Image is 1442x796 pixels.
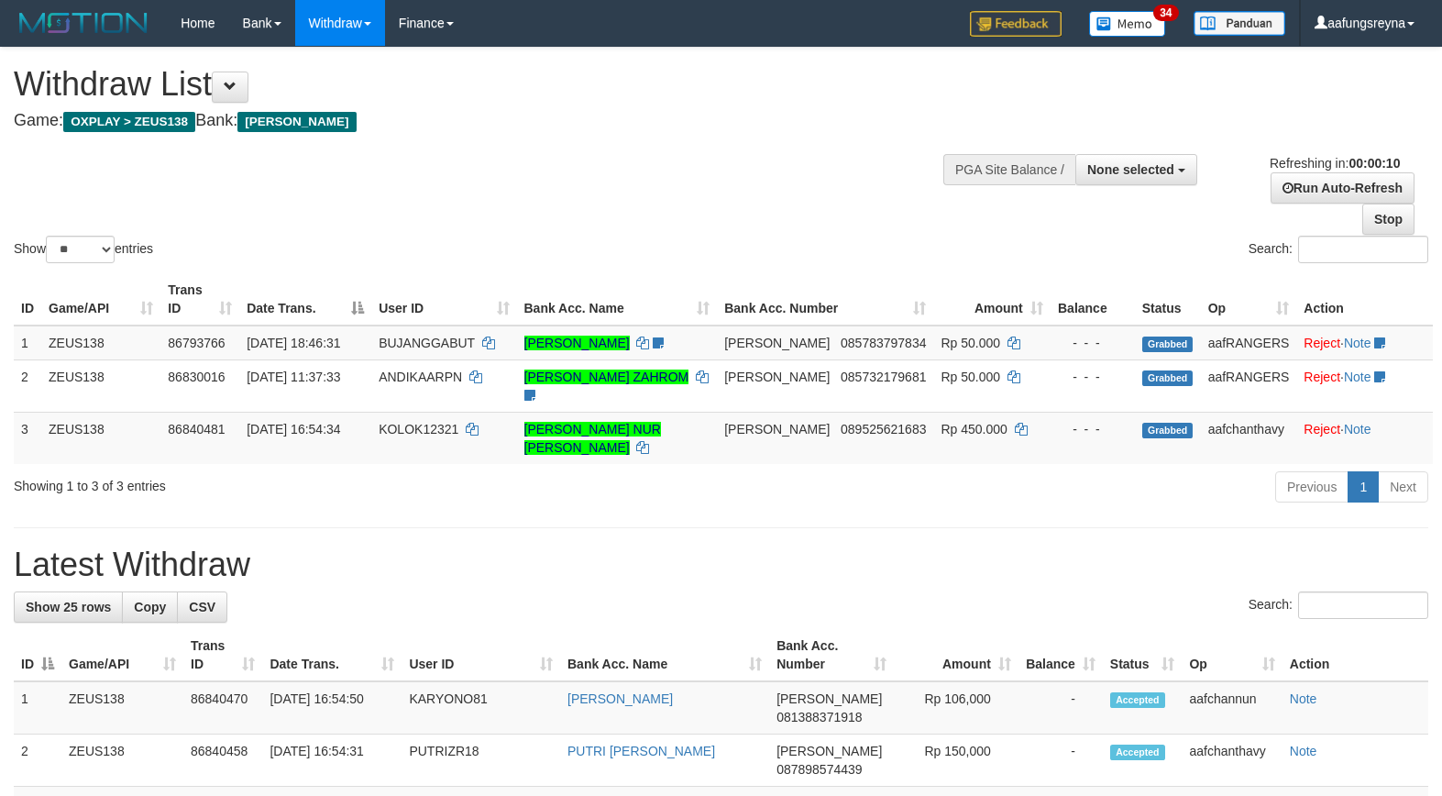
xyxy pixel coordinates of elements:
span: Copy [134,600,166,614]
th: Bank Acc. Name: activate to sort column ascending [560,629,769,681]
span: Rp 50.000 [941,336,1000,350]
h1: Latest Withdraw [14,547,1428,583]
th: Game/API: activate to sort column ascending [41,273,160,326]
span: BUJANGGABUT [379,336,475,350]
span: CSV [189,600,215,614]
th: ID: activate to sort column descending [14,629,61,681]
span: KOLOK12321 [379,422,458,437]
span: Accepted [1110,692,1165,708]
span: 86840481 [168,422,225,437]
td: [DATE] 16:54:50 [262,681,402,735]
td: ZEUS138 [41,326,160,360]
th: Balance [1051,273,1135,326]
a: Previous [1275,471,1348,503]
h1: Withdraw List [14,66,943,103]
a: Reject [1304,336,1340,350]
th: Bank Acc. Number: activate to sort column ascending [717,273,933,326]
td: 86840470 [183,681,262,735]
span: 86793766 [168,336,225,350]
td: 1 [14,326,41,360]
span: [PERSON_NAME] [724,422,830,437]
td: ZEUS138 [41,412,160,464]
th: Trans ID: activate to sort column ascending [183,629,262,681]
a: Note [1290,744,1317,758]
th: Op: activate to sort column ascending [1182,629,1282,681]
th: Date Trans.: activate to sort column descending [239,273,371,326]
td: 2 [14,359,41,412]
label: Search: [1249,236,1428,263]
td: [DATE] 16:54:31 [262,735,402,787]
td: Rp 106,000 [894,681,1018,735]
img: panduan.png [1194,11,1285,36]
span: ANDIKAARPN [379,370,462,384]
span: [PERSON_NAME] [724,370,830,384]
a: 1 [1348,471,1379,503]
td: ZEUS138 [61,735,183,787]
th: Game/API: activate to sort column ascending [61,629,183,681]
span: Copy 081388371918 to clipboard [776,710,862,724]
span: [DATE] 18:46:31 [247,336,340,350]
th: Amount: activate to sort column ascending [894,629,1018,681]
span: None selected [1087,162,1174,177]
span: Show 25 rows [26,600,111,614]
td: 1 [14,681,61,735]
span: [PERSON_NAME] [776,744,882,758]
span: Copy 087898574439 to clipboard [776,762,862,777]
div: - - - [1058,368,1128,386]
a: Show 25 rows [14,591,123,623]
button: None selected [1075,154,1197,185]
strong: 00:00:10 [1348,156,1400,171]
a: [PERSON_NAME] NUR [PERSON_NAME] [524,422,661,455]
input: Search: [1298,591,1428,619]
a: Note [1344,336,1371,350]
span: Grabbed [1142,370,1194,386]
input: Search: [1298,236,1428,263]
td: - [1018,681,1103,735]
span: Rp 450.000 [941,422,1007,437]
a: Run Auto-Refresh [1271,172,1414,204]
span: Accepted [1110,745,1165,760]
span: [PERSON_NAME] [724,336,830,350]
a: Note [1290,691,1317,706]
td: ZEUS138 [61,681,183,735]
td: 3 [14,412,41,464]
div: PGA Site Balance / [943,154,1075,185]
td: · [1296,326,1433,360]
td: · [1296,412,1433,464]
td: ZEUS138 [41,359,160,412]
th: Status [1135,273,1201,326]
label: Show entries [14,236,153,263]
h4: Game: Bank: [14,112,943,130]
td: aafchanthavy [1182,735,1282,787]
select: Showentries [46,236,115,263]
span: Copy 089525621683 to clipboard [841,422,926,437]
img: Feedback.jpg [970,11,1062,37]
td: - [1018,735,1103,787]
a: CSV [177,591,227,623]
th: Bank Acc. Name: activate to sort column ascending [517,273,718,326]
th: Action [1282,629,1428,681]
th: Op: activate to sort column ascending [1201,273,1297,326]
td: · [1296,359,1433,412]
a: Copy [122,591,178,623]
a: [PERSON_NAME] ZAHROM [524,370,689,384]
a: Reject [1304,370,1340,384]
th: Bank Acc. Number: activate to sort column ascending [769,629,894,681]
span: 34 [1153,5,1178,21]
img: Button%20Memo.svg [1089,11,1166,37]
th: ID [14,273,41,326]
a: Reject [1304,422,1340,437]
span: Grabbed [1142,423,1194,438]
span: [DATE] 16:54:34 [247,422,340,437]
th: Amount: activate to sort column ascending [933,273,1050,326]
td: PUTRIZR18 [402,735,560,787]
td: 86840458 [183,735,262,787]
span: Grabbed [1142,337,1194,352]
th: Trans ID: activate to sort column ascending [160,273,239,326]
a: Note [1344,422,1371,437]
span: Copy 085783797834 to clipboard [841,336,926,350]
td: aafRANGERS [1201,359,1297,412]
td: aafRANGERS [1201,326,1297,360]
th: Date Trans.: activate to sort column ascending [262,629,402,681]
label: Search: [1249,591,1428,619]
